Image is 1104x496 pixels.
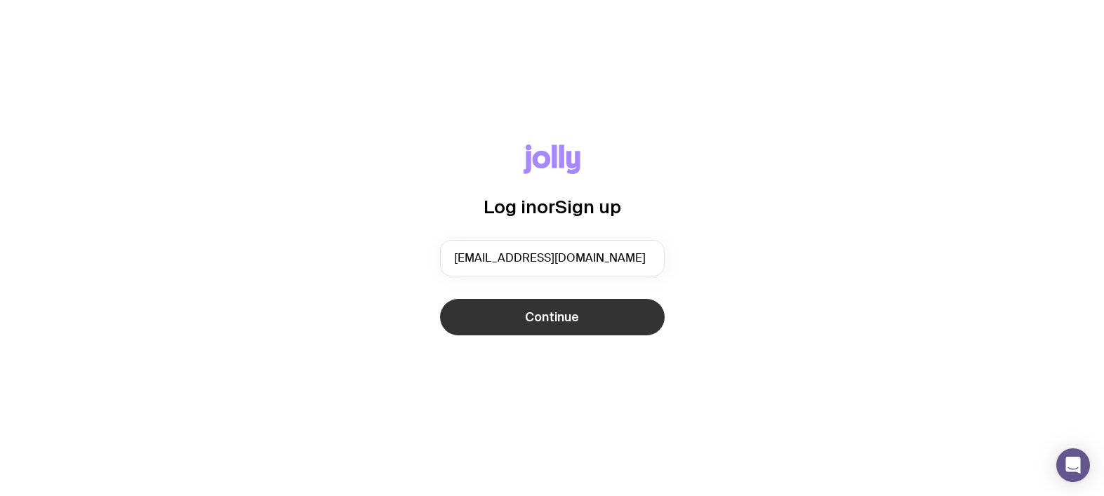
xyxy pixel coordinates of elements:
span: or [537,196,555,217]
span: Sign up [555,196,621,217]
input: you@email.com [440,240,665,276]
span: Log in [484,196,537,217]
keeper-lock: Open Keeper Popup [634,250,651,267]
div: Open Intercom Messenger [1056,448,1090,482]
button: Continue [440,299,665,335]
span: Continue [525,309,579,326]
